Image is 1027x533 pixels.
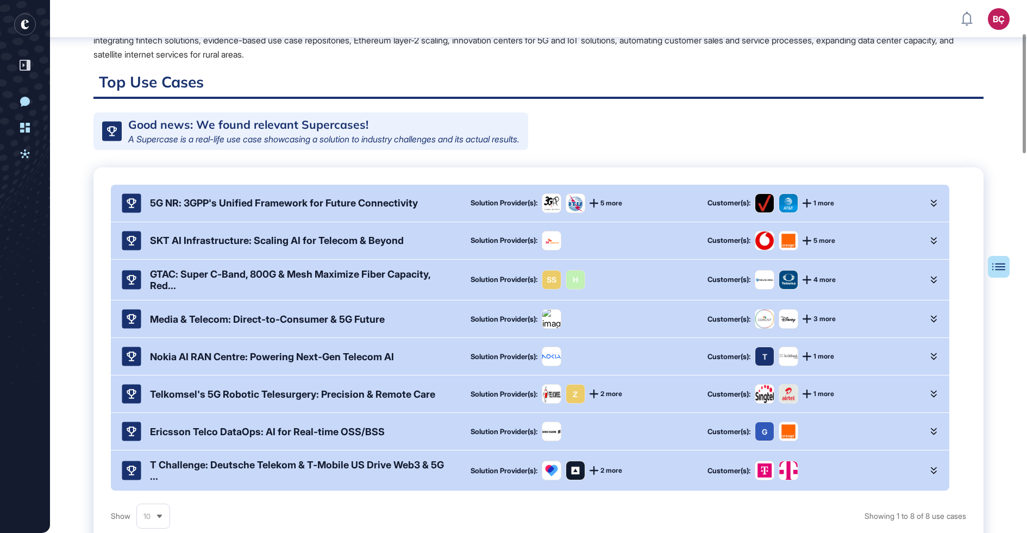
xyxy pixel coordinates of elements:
[600,467,622,474] span: 2 more
[93,72,984,99] h2: Top Use Cases
[150,459,453,482] div: T Challenge: Deutsche Telekom & T-Mobile US Drive Web3 & 5G ...
[542,354,561,359] img: image
[542,308,561,330] img: image
[566,461,585,480] img: image
[150,235,404,246] div: SKT AI Infrastructure: Scaling AI for Telecom & Beyond
[813,237,835,244] span: 5 more
[471,353,537,360] div: Solution Provider(s):
[762,426,767,437] div: G
[471,428,537,435] div: Solution Provider(s):
[542,385,561,403] img: image
[813,200,834,206] span: 1 more
[542,427,561,437] img: image
[128,119,368,130] div: Good news: We found relevant Supercases!
[813,277,836,283] span: 4 more
[471,316,537,323] div: Solution Provider(s):
[573,274,578,285] div: H
[111,512,130,521] span: Show
[150,426,385,437] div: Ericsson Telco DataOps: AI for Real-time OSS/BSS
[547,274,556,285] div: SS
[755,271,774,289] img: Megacable Holdings SAB de CV-logo
[542,512,966,521] div: Showing 1 to 8 of 8 use cases
[542,235,561,246] img: image
[779,422,798,441] img: Orange-logo
[471,391,537,398] div: Solution Provider(s):
[762,351,767,362] div: T
[779,347,798,366] img: SoftBank-logo
[707,428,750,435] div: Customer(s):
[542,194,561,212] img: image
[471,467,537,474] div: Solution Provider(s):
[600,391,622,397] span: 2 more
[566,194,585,212] img: image
[755,385,774,403] img: Singtel-logo
[14,14,36,35] div: entrapeer-logo
[779,194,798,212] img: AT&T-logo
[150,268,453,291] div: GTAC: Super C-Band, 800G & Mesh Maximize Fiber Capacity, Red...
[471,237,537,244] div: Solution Provider(s):
[707,353,750,360] div: Customer(s):
[471,276,537,283] div: Solution Provider(s):
[150,313,385,325] div: Media & Telecom: Direct-to-Consumer & 5G Future
[707,237,750,244] div: Customer(s):
[707,199,750,206] div: Customer(s):
[779,385,798,403] img: Airtel-logo
[600,200,622,206] span: 5 more
[755,463,774,478] img: Deutsche Telekom-logo
[573,388,578,400] div: Z
[755,194,774,212] img: Verizon-logo
[707,391,750,398] div: Customer(s):
[542,461,561,480] img: image
[779,461,798,480] img: T-Mobile Macedonia-logo
[988,8,1010,30] button: BÇ
[471,199,537,206] div: Solution Provider(s):
[707,316,750,323] div: Customer(s):
[707,276,750,283] div: Customer(s):
[779,231,798,250] img: Orange-logo
[143,512,151,521] span: 10
[150,197,418,209] div: 5G NR: 3GPP's Unified Framework for Future Connectivity
[813,391,834,397] span: 1 more
[755,310,774,328] img: Comcast-logo
[755,231,774,250] img: Vodafone-logo
[813,353,834,360] span: 1 more
[779,271,798,289] img: Televisa-logo
[150,388,435,400] div: Telkomsel's 5G Robotic Telesurgery: Precision & Remote Care
[779,315,798,323] img: Disney-logo
[150,351,394,362] div: Nokia AI RAN Centre: Powering Next-Gen Telecom AI
[707,467,750,474] div: Customer(s):
[813,316,836,322] span: 3 more
[128,135,519,143] div: A Supercase is a real-life use case showcasing a solution to industry challenges and its actual r...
